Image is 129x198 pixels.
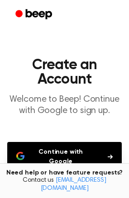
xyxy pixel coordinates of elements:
[9,6,60,24] a: Beep
[7,142,122,172] button: Continue with Google
[5,177,124,193] span: Contact us
[7,94,122,117] p: Welcome to Beep! Continue with Google to sign up.
[7,58,122,87] h1: Create an Account
[41,177,106,192] a: [EMAIL_ADDRESS][DOMAIN_NAME]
